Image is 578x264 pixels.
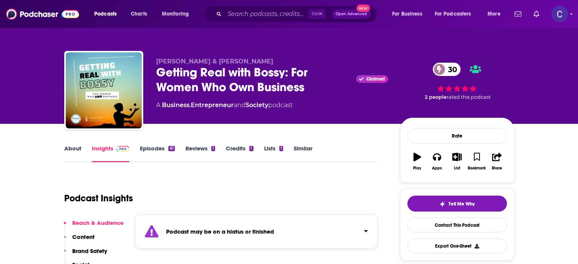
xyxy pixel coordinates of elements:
[551,6,568,22] span: Logged in as publicityxxtina
[551,6,568,22] img: User Profile
[468,166,486,171] div: Bookmark
[356,5,370,12] span: New
[191,101,234,109] a: Entrepreneur
[64,247,107,261] button: Brand Safety
[447,94,491,100] span: rated this podcast
[64,193,133,204] h1: Podcast Insights
[407,196,507,212] button: tell me why sparkleTell Me Why
[211,146,215,151] div: 1
[264,145,283,162] a: Lists1
[427,148,447,175] button: Apps
[387,8,432,20] button: open menu
[407,239,507,253] button: Export One-Sheet
[226,145,253,162] a: Credits1
[430,8,482,20] button: open menu
[72,233,95,240] p: Content
[294,145,312,162] a: Similar
[64,219,124,233] button: Reach & Audience
[425,94,447,100] span: 2 people
[6,7,79,21] img: Podchaser - Follow, Share and Rate Podcasts
[64,233,95,247] button: Content
[492,166,502,171] div: Share
[440,63,461,76] span: 30
[439,201,445,207] img: tell me why sparkle
[551,6,568,22] button: Show profile menu
[140,145,174,162] a: Episodes61
[162,101,190,109] a: Business
[530,8,542,21] a: Show notifications dropdown
[66,52,142,128] img: Getting Real with Bossy: For Women Who Own Business
[166,228,274,235] strong: Podcast may be on a hiatus or finished
[336,12,367,16] span: Open Advanced
[407,128,507,144] div: Rate
[126,8,152,20] a: Charts
[157,8,199,20] button: open menu
[467,148,487,175] button: Bookmark
[245,101,268,109] a: Society
[168,146,174,151] div: 61
[435,9,471,19] span: For Podcasters
[413,166,421,171] div: Play
[407,218,507,232] a: Contact This Podcast
[482,8,510,20] button: open menu
[92,145,130,162] a: InsightsPodchaser Pro
[211,5,384,23] div: Search podcasts, credits, & more...
[454,166,460,171] div: List
[94,9,117,19] span: Podcasts
[249,146,253,151] div: 1
[190,101,191,109] span: ,
[392,9,422,19] span: For Business
[89,8,127,20] button: open menu
[185,145,215,162] a: Reviews1
[448,201,475,207] span: Tell Me Why
[156,101,293,110] div: A podcast
[72,247,107,255] p: Brand Safety
[72,219,124,226] p: Reach & Audience
[279,146,283,151] div: 1
[366,77,385,81] span: Claimed
[116,146,130,152] img: Podchaser Pro
[162,9,189,19] span: Monitoring
[131,9,147,19] span: Charts
[433,63,461,76] a: 30
[156,58,273,65] span: [PERSON_NAME] & [PERSON_NAME]
[400,58,514,105] div: 30 2 peoplerated this podcast
[225,8,308,20] input: Search podcasts, credits, & more...
[135,215,378,248] section: Click to expand status details
[511,8,524,21] a: Show notifications dropdown
[332,9,371,19] button: Open AdvancedNew
[308,9,326,19] span: Ctrl K
[64,145,81,162] a: About
[432,166,442,171] div: Apps
[488,9,500,19] span: More
[407,148,427,175] button: Play
[234,101,245,109] span: and
[447,148,467,175] button: List
[487,148,507,175] button: Share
